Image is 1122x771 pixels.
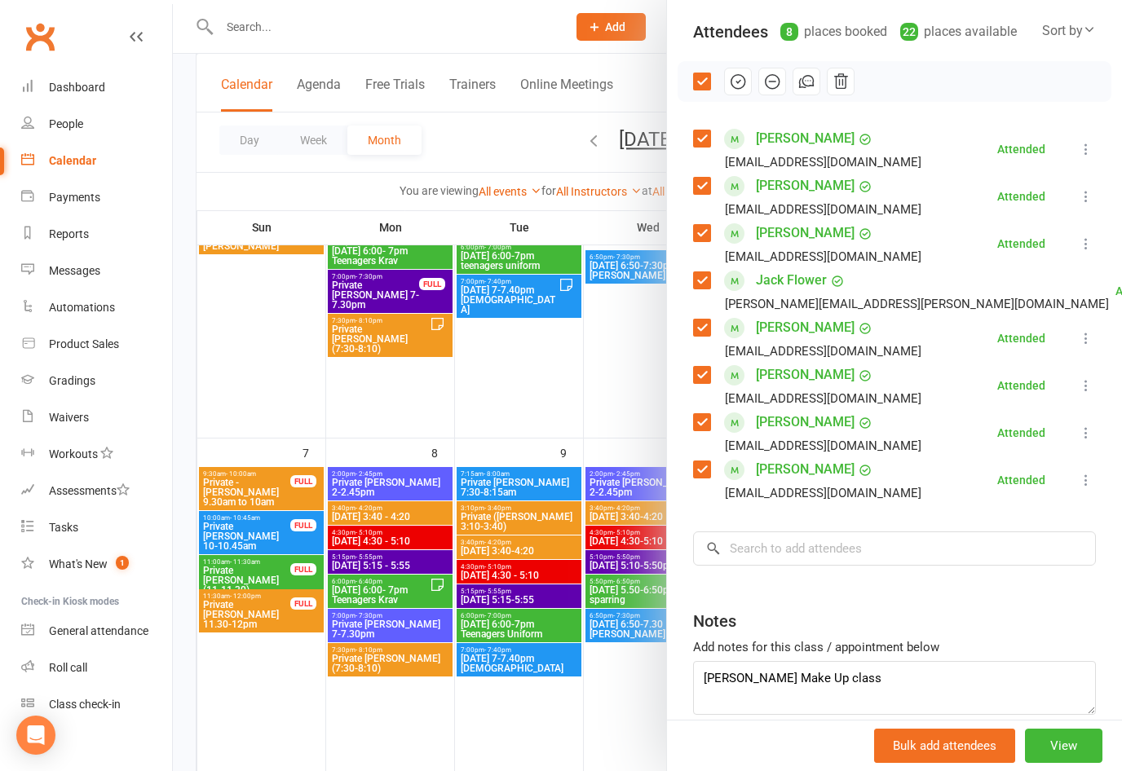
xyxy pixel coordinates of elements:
div: What's New [49,557,108,571]
a: [PERSON_NAME] [756,173,855,199]
div: Waivers [49,411,89,424]
div: Attended [997,380,1045,391]
div: [EMAIL_ADDRESS][DOMAIN_NAME] [725,199,921,220]
div: [EMAIL_ADDRESS][DOMAIN_NAME] [725,246,921,267]
a: [PERSON_NAME] [756,409,855,435]
div: General attendance [49,624,148,637]
div: [EMAIL_ADDRESS][DOMAIN_NAME] [725,435,921,456]
div: Product Sales [49,337,119,350]
a: Class kiosk mode [21,686,172,723]
a: Jack Flower [756,267,827,293]
a: [PERSON_NAME] [756,126,855,152]
div: [EMAIL_ADDRESS][DOMAIN_NAME] [725,341,921,362]
a: Calendar [21,143,172,179]
div: Roll call [49,661,87,674]
div: Attended [997,333,1045,344]
div: Add notes for this class / appointment below [693,637,1096,657]
div: Class check-in [49,698,121,711]
div: 22 [900,23,918,41]
div: Workouts [49,447,98,460]
div: Open Intercom Messenger [16,716,55,755]
a: [PERSON_NAME] [756,220,855,246]
a: [PERSON_NAME] [756,456,855,482]
a: Messages [21,253,172,289]
a: Clubworx [20,16,60,57]
div: Attended [997,238,1045,249]
a: Roll call [21,650,172,686]
div: Calendar [49,154,96,167]
div: places available [900,20,1017,43]
div: places booked [780,20,887,43]
div: 8 [780,23,798,41]
a: People [21,106,172,143]
a: Tasks [21,509,172,546]
a: Automations [21,289,172,326]
div: Attendees [693,20,768,43]
div: Attended [997,427,1045,438]
div: Payments [49,191,100,204]
a: What's New1 [21,546,172,583]
button: View [1025,729,1102,763]
a: Gradings [21,363,172,399]
div: Sort by [1042,20,1096,42]
div: Tasks [49,521,78,534]
div: [EMAIL_ADDRESS][DOMAIN_NAME] [725,482,921,504]
a: Payments [21,179,172,216]
div: Gradings [49,374,95,387]
a: [PERSON_NAME] [756,315,855,341]
a: Workouts [21,436,172,473]
div: Notes [693,610,736,632]
div: [PERSON_NAME][EMAIL_ADDRESS][PERSON_NAME][DOMAIN_NAME] [725,293,1109,315]
div: Dashboard [49,81,105,94]
a: Waivers [21,399,172,436]
span: 1 [116,556,129,570]
div: [EMAIL_ADDRESS][DOMAIN_NAME] [725,152,921,173]
div: Automations [49,301,115,314]
div: Attended [997,143,1045,155]
a: [PERSON_NAME] [756,362,855,388]
div: Assessments [49,484,130,497]
div: Attended [997,474,1045,486]
a: Product Sales [21,326,172,363]
div: Attended [997,191,1045,202]
button: Bulk add attendees [874,729,1015,763]
a: General attendance kiosk mode [21,613,172,650]
div: Messages [49,264,100,277]
input: Search to add attendees [693,531,1096,566]
div: [EMAIL_ADDRESS][DOMAIN_NAME] [725,388,921,409]
a: Assessments [21,473,172,509]
div: People [49,117,83,130]
div: Reports [49,227,89,240]
a: Dashboard [21,69,172,106]
a: Reports [21,216,172,253]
